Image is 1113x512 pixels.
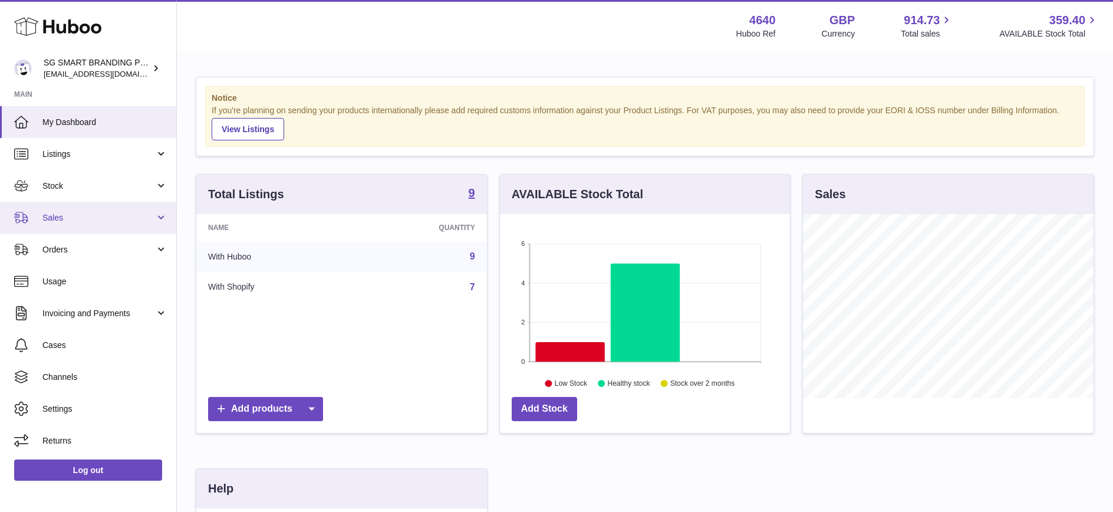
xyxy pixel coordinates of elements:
[212,105,1078,140] div: If you're planning on sending your products internationally please add required customs informati...
[44,69,173,78] span: [EMAIL_ADDRESS][DOMAIN_NAME]
[521,358,525,365] text: 0
[607,379,650,388] text: Healthy stock
[196,272,353,303] td: With Shopify
[749,12,776,28] strong: 4640
[42,149,155,160] span: Listings
[42,117,167,128] span: My Dashboard
[42,340,167,351] span: Cases
[512,397,577,421] a: Add Stock
[555,379,588,388] text: Low Stock
[829,12,855,28] strong: GBP
[42,244,155,255] span: Orders
[736,28,776,40] div: Huboo Ref
[521,240,525,247] text: 6
[196,241,353,272] td: With Huboo
[521,319,525,326] text: 2
[353,214,487,241] th: Quantity
[42,308,155,319] span: Invoicing and Payments
[208,397,323,421] a: Add products
[42,276,167,287] span: Usage
[904,12,940,28] span: 914.73
[512,186,643,202] h3: AVAILABLE Stock Total
[196,214,353,241] th: Name
[14,460,162,481] a: Log out
[42,180,155,192] span: Stock
[42,212,155,224] span: Sales
[469,187,475,201] a: 9
[42,372,167,383] span: Channels
[212,118,284,140] a: View Listings
[42,435,167,447] span: Returns
[469,187,475,199] strong: 9
[44,57,150,80] div: SG SMART BRANDING PTE. LTD.
[901,28,953,40] span: Total sales
[670,379,735,388] text: Stock over 2 months
[815,186,845,202] h3: Sales
[42,403,167,415] span: Settings
[1049,12,1085,28] span: 359.40
[470,282,475,292] a: 7
[999,12,1099,40] a: 359.40 AVAILABLE Stock Total
[470,251,475,261] a: 9
[208,186,284,202] h3: Total Listings
[14,60,32,77] img: uktopsmileshipping@gmail.com
[822,28,855,40] div: Currency
[521,280,525,287] text: 4
[999,28,1099,40] span: AVAILABLE Stock Total
[212,93,1078,104] strong: Notice
[208,481,233,497] h3: Help
[901,12,953,40] a: 914.73 Total sales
